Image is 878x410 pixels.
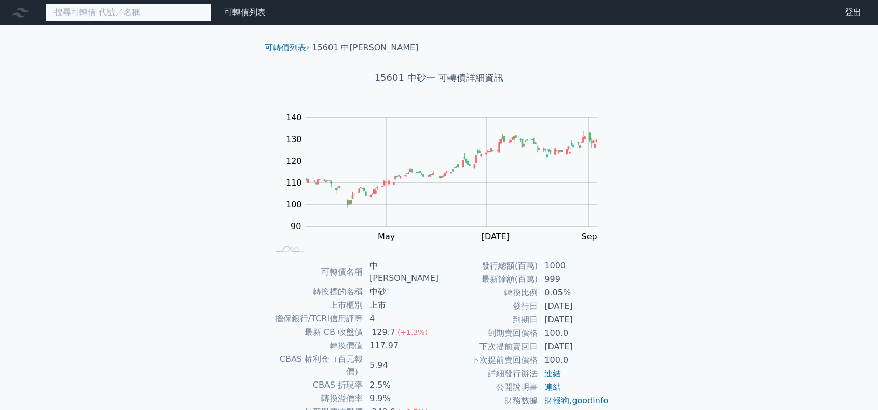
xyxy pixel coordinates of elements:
[269,378,363,392] td: CBAS 折現率
[363,285,439,299] td: 中砂
[439,313,538,327] td: 到期日
[265,41,309,54] li: ›
[538,327,609,340] td: 100.0
[265,43,306,52] a: 可轉債列表
[544,395,569,405] a: 財報狗
[538,286,609,300] td: 0.05%
[363,392,439,405] td: 9.9%
[544,369,561,378] a: 連結
[291,221,301,231] tspan: 90
[439,380,538,394] td: 公開說明書
[269,285,363,299] td: 轉換標的名稱
[538,340,609,354] td: [DATE]
[269,326,363,339] td: 最新 CB 收盤價
[256,70,622,85] h1: 15601 中砂一 可轉債詳細資訊
[286,156,302,166] tspan: 120
[397,328,428,336] span: (+1.3%)
[439,300,538,313] td: 發行日
[46,4,212,21] input: 搜尋可轉債 代號／名稱
[439,354,538,367] td: 下次提前賣回價格
[363,339,439,352] td: 117.97
[312,41,419,54] li: 15601 中[PERSON_NAME]
[286,112,302,122] tspan: 140
[286,134,302,144] tspan: 130
[224,7,266,17] a: 可轉債列表
[538,354,609,367] td: 100.0
[363,259,439,285] td: 中[PERSON_NAME]
[482,232,510,242] tspan: [DATE]
[538,300,609,313] td: [DATE]
[286,200,302,209] tspan: 100
[538,273,609,286] td: 999
[439,340,538,354] td: 下次提前賣回日
[269,339,363,352] td: 轉換價值
[582,232,597,242] tspan: Sep
[369,326,397,338] div: 129.7
[269,259,363,285] td: 可轉債名稱
[439,273,538,286] td: 最新餘額(百萬)
[439,367,538,380] td: 詳細發行辦法
[836,4,870,21] a: 登出
[538,394,609,407] td: ,
[538,259,609,273] td: 1000
[363,299,439,312] td: 上市
[378,232,395,242] tspan: May
[281,112,613,263] g: Chart
[538,313,609,327] td: [DATE]
[363,378,439,392] td: 2.5%
[269,352,363,378] td: CBAS 權利金（百元報價）
[269,312,363,326] td: 擔保銀行/TCRI信用評等
[572,395,608,405] a: goodinfo
[363,312,439,326] td: 4
[439,394,538,407] td: 財務數據
[269,299,363,312] td: 上市櫃別
[286,178,302,188] tspan: 110
[439,259,538,273] td: 發行總額(百萬)
[439,286,538,300] td: 轉換比例
[439,327,538,340] td: 到期賣回價格
[269,392,363,405] td: 轉換溢價率
[363,352,439,378] td: 5.94
[544,382,561,392] a: 連結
